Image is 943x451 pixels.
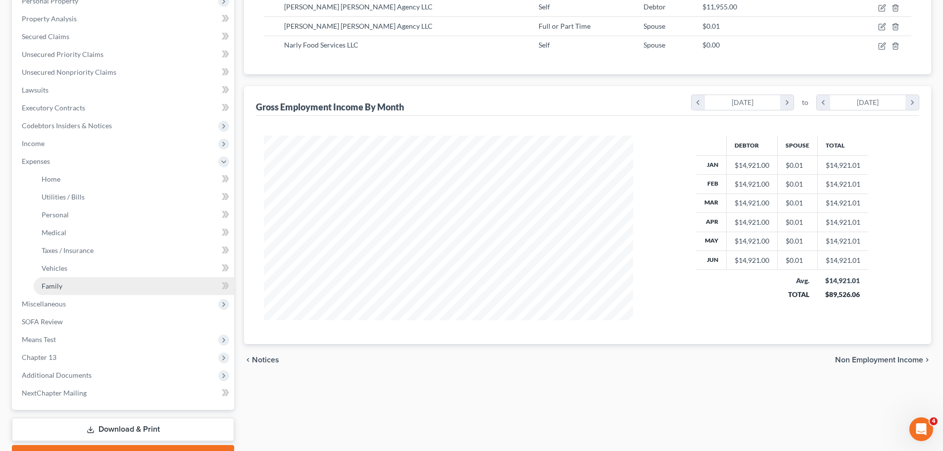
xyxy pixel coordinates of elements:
[34,170,234,188] a: Home
[284,22,433,30] span: [PERSON_NAME] [PERSON_NAME] Agency LLC
[34,242,234,259] a: Taxes / Insurance
[42,228,66,237] span: Medical
[14,313,234,331] a: SOFA Review
[696,251,727,270] th: Jun
[817,251,868,270] td: $14,921.01
[735,160,769,170] div: $14,921.00
[835,356,931,364] button: Non Employment Income chevron_right
[830,95,906,110] div: [DATE]
[696,194,727,212] th: Mar
[22,86,49,94] span: Lawsuits
[905,95,919,110] i: chevron_right
[726,136,777,155] th: Debtor
[244,356,252,364] i: chevron_left
[692,95,705,110] i: chevron_left
[930,417,938,425] span: 4
[909,417,933,441] iframe: Intercom live chat
[22,335,56,344] span: Means Test
[825,276,860,286] div: $14,921.01
[702,41,720,49] span: $0.00
[22,371,92,379] span: Additional Documents
[256,101,404,113] div: Gross Employment Income By Month
[42,210,69,219] span: Personal
[14,384,234,402] a: NextChapter Mailing
[22,121,112,130] span: Codebtors Insiders & Notices
[780,95,794,110] i: chevron_right
[42,246,94,254] span: Taxes / Insurance
[22,353,56,361] span: Chapter 13
[14,10,234,28] a: Property Analysis
[34,206,234,224] a: Personal
[42,193,85,201] span: Utilities / Bills
[735,179,769,189] div: $14,921.00
[42,264,67,272] span: Vehicles
[817,155,868,174] td: $14,921.01
[696,175,727,194] th: Feb
[34,224,234,242] a: Medical
[539,2,550,11] span: Self
[22,32,69,41] span: Secured Claims
[644,2,666,11] span: Debtor
[22,50,103,58] span: Unsecured Priority Claims
[539,22,591,30] span: Full or Part Time
[12,418,234,441] a: Download & Print
[786,217,809,227] div: $0.01
[702,22,720,30] span: $0.01
[735,198,769,208] div: $14,921.00
[817,194,868,212] td: $14,921.01
[786,179,809,189] div: $0.01
[22,103,85,112] span: Executory Contracts
[817,95,830,110] i: chevron_left
[539,41,550,49] span: Self
[22,157,50,165] span: Expenses
[786,255,809,265] div: $0.01
[22,68,116,76] span: Unsecured Nonpriority Claims
[22,14,77,23] span: Property Analysis
[735,217,769,227] div: $14,921.00
[785,290,809,300] div: TOTAL
[817,213,868,232] td: $14,921.01
[42,175,60,183] span: Home
[14,28,234,46] a: Secured Claims
[777,136,817,155] th: Spouse
[284,41,358,49] span: Narly Food Services LLC
[34,259,234,277] a: Vehicles
[786,198,809,208] div: $0.01
[786,236,809,246] div: $0.01
[825,290,860,300] div: $89,526.06
[817,136,868,155] th: Total
[22,139,45,148] span: Income
[702,2,737,11] span: $11,955.00
[22,317,63,326] span: SOFA Review
[735,236,769,246] div: $14,921.00
[705,95,781,110] div: [DATE]
[923,356,931,364] i: chevron_right
[14,46,234,63] a: Unsecured Priority Claims
[802,98,808,107] span: to
[284,2,433,11] span: [PERSON_NAME] [PERSON_NAME] Agency LLC
[817,232,868,251] td: $14,921.01
[644,22,665,30] span: Spouse
[835,356,923,364] span: Non Employment Income
[14,99,234,117] a: Executory Contracts
[14,81,234,99] a: Lawsuits
[42,282,62,290] span: Family
[735,255,769,265] div: $14,921.00
[22,389,87,397] span: NextChapter Mailing
[644,41,665,49] span: Spouse
[696,213,727,232] th: Apr
[244,356,279,364] button: chevron_left Notices
[817,175,868,194] td: $14,921.01
[786,160,809,170] div: $0.01
[34,277,234,295] a: Family
[34,188,234,206] a: Utilities / Bills
[22,300,66,308] span: Miscellaneous
[252,356,279,364] span: Notices
[785,276,809,286] div: Avg.
[696,155,727,174] th: Jan
[14,63,234,81] a: Unsecured Nonpriority Claims
[696,232,727,251] th: May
